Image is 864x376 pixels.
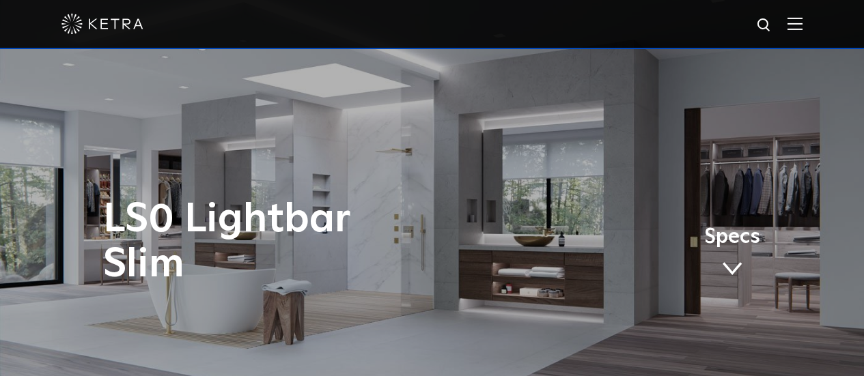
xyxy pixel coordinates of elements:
img: search icon [756,17,773,34]
img: ketra-logo-2019-white [61,14,143,34]
img: Hamburger%20Nav.svg [788,17,803,30]
a: Specs [704,227,760,280]
h1: LS0 Lightbar Slim [103,197,489,287]
span: Specs [704,227,760,247]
